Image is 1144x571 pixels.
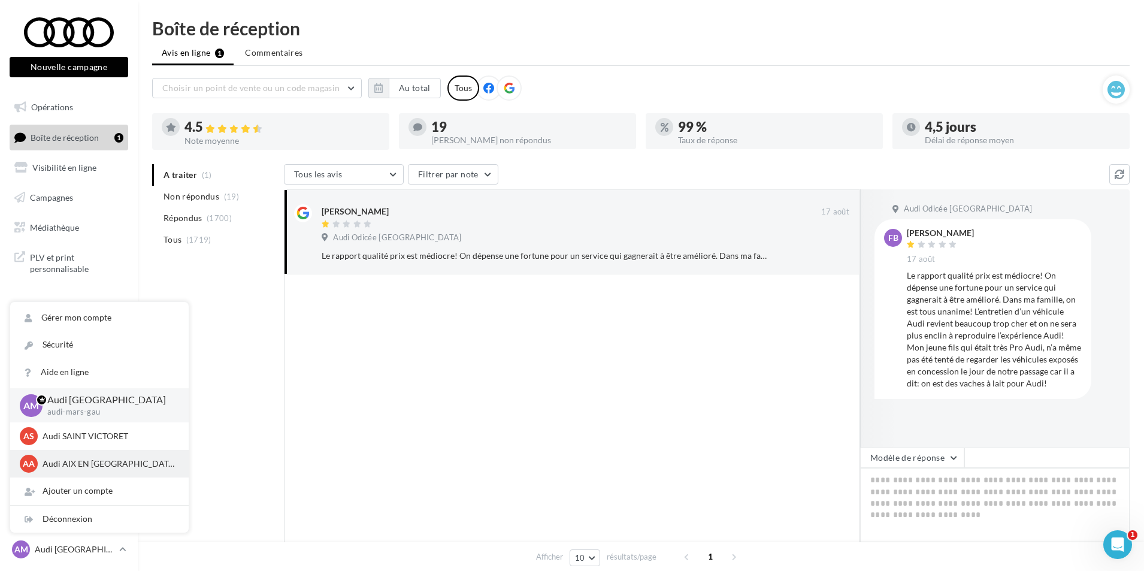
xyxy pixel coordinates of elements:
button: 10 [570,549,600,566]
a: Opérations [7,95,131,120]
div: 1 [114,133,123,143]
span: AM [14,543,28,555]
div: 4.5 [184,120,380,134]
button: Tous les avis [284,164,404,185]
button: Modèle de réponse [860,448,964,468]
div: Délai de réponse moyen [925,136,1120,144]
span: Afficher [536,551,563,563]
span: Tous les avis [294,169,343,179]
div: Tous [447,75,479,101]
span: Médiathèque [30,222,79,232]
span: 17 août [907,254,935,265]
div: [PERSON_NAME] [907,229,974,237]
button: Au total [368,78,441,98]
div: 4,5 jours [925,120,1120,134]
span: AM [23,398,39,412]
span: Audi Odicée [GEOGRAPHIC_DATA] [333,232,461,243]
span: 1 [701,547,720,566]
a: AM Audi [GEOGRAPHIC_DATA] [10,538,128,561]
span: Visibilité en ligne [32,162,96,173]
span: Répondus [164,212,202,224]
iframe: Intercom live chat [1103,530,1132,559]
div: Ajouter un compte [10,478,189,504]
button: Au total [389,78,441,98]
div: Le rapport qualité prix est médiocre! On dépense une fortune pour un service qui gagnerait à être... [322,250,771,262]
p: Audi AIX EN [GEOGRAPHIC_DATA] [43,458,174,470]
span: (1719) [186,235,211,244]
div: Taux de réponse [678,136,873,144]
div: Boîte de réception [152,19,1130,37]
span: Choisir un point de vente ou un code magasin [162,83,340,93]
span: résultats/page [607,551,656,563]
span: 17 août [821,207,849,217]
button: Filtrer par note [408,164,498,185]
p: audi-mars-gau [47,407,170,418]
span: AS [23,430,34,442]
p: Audi [GEOGRAPHIC_DATA] [47,393,170,407]
span: FB [888,232,898,244]
span: Commentaires [245,47,302,59]
a: PLV et print personnalisable [7,244,131,280]
span: AA [23,458,35,470]
div: [PERSON_NAME] [322,206,389,217]
span: Audi Odicée [GEOGRAPHIC_DATA] [904,204,1032,214]
span: 10 [575,553,585,563]
span: PLV et print personnalisable [30,249,123,275]
button: Choisir un point de vente ou un code magasin [152,78,362,98]
span: Campagnes [30,192,73,203]
span: 1 [1128,530,1137,540]
p: Audi SAINT VICTORET [43,430,174,442]
span: (1700) [207,213,232,223]
a: Boîte de réception1 [7,125,131,150]
div: Déconnexion [10,506,189,533]
span: Opérations [31,102,73,112]
div: 99 % [678,120,873,134]
span: (19) [224,192,239,201]
div: Note moyenne [184,137,380,145]
div: 19 [431,120,627,134]
div: Le rapport qualité prix est médiocre! On dépense une fortune pour un service qui gagnerait à être... [907,270,1082,389]
p: Audi [GEOGRAPHIC_DATA] [35,543,114,555]
span: Boîte de réception [31,132,99,142]
a: Campagnes [7,185,131,210]
a: Médiathèque [7,215,131,240]
a: Gérer mon compte [10,304,189,331]
a: Aide en ligne [10,359,189,386]
span: Tous [164,234,181,246]
a: Sécurité [10,331,189,358]
div: [PERSON_NAME] non répondus [431,136,627,144]
a: Visibilité en ligne [7,155,131,180]
button: Nouvelle campagne [10,57,128,77]
span: Non répondus [164,191,219,203]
